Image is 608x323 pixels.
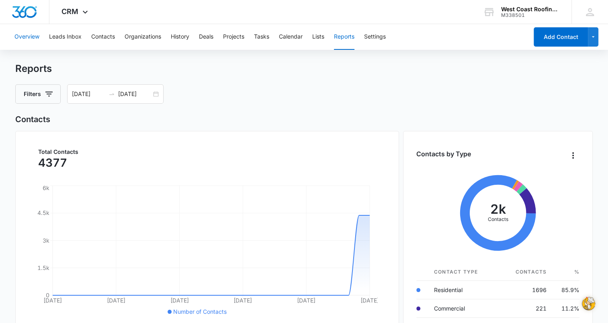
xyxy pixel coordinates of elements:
[171,24,189,50] button: History
[38,156,67,169] p: 4377
[233,297,252,304] tspan: [DATE]
[506,299,553,318] td: 221
[501,6,560,12] div: account name
[364,24,386,50] button: Settings
[553,264,579,281] th: %
[501,12,560,18] div: account id
[43,237,49,243] tspan: 3k
[416,149,471,159] h3: Contacts by Type
[173,308,227,315] span: Number of Contacts
[170,297,188,304] tspan: [DATE]
[534,27,588,47] button: Add Contact
[428,264,506,281] th: Contact Type
[15,84,61,104] button: Filters
[15,113,593,125] h2: Contacts
[38,149,78,155] p: Total Contacts
[61,7,78,16] span: CRM
[43,184,49,191] tspan: 6k
[553,281,579,299] td: 85.9%
[199,24,213,50] button: Deals
[37,209,49,216] tspan: 4.5k
[72,90,105,98] input: Start date
[506,281,553,299] td: 1696
[360,297,379,304] tspan: [DATE]
[279,24,303,50] button: Calendar
[254,24,269,50] button: Tasks
[567,149,579,162] button: Overflow Menu
[43,297,62,304] tspan: [DATE]
[46,292,49,298] tspan: 0
[91,24,115,50] button: Contacts
[49,24,82,50] button: Leads Inbox
[108,91,115,97] span: to
[108,91,115,97] span: swap-right
[312,24,324,50] button: Lists
[118,90,151,98] input: End date
[223,24,244,50] button: Projects
[14,24,39,50] button: Overview
[107,297,125,304] tspan: [DATE]
[506,264,553,281] th: Contacts
[428,281,506,299] td: Residential
[37,264,49,271] tspan: 1.5k
[15,63,52,75] h1: Reports
[428,299,506,318] td: Commercial
[125,24,161,50] button: Organizations
[553,299,579,318] td: 11.2%
[297,297,315,304] tspan: [DATE]
[334,24,354,50] button: Reports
